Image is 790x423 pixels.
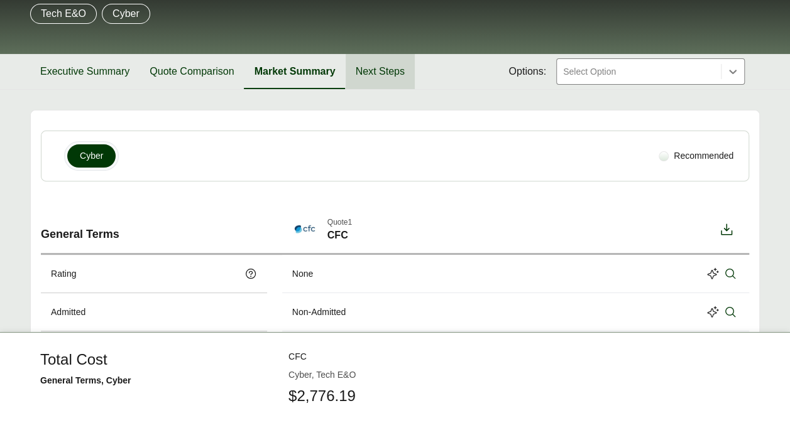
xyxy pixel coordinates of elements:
[30,54,140,89] button: Executive Summary
[80,149,103,163] span: Cyber
[51,380,178,393] p: Maximum Policy Aggregate Limit
[140,54,244,89] button: Quote Comparison
[292,344,331,357] div: $2,776.19
[327,228,352,243] span: CFC
[654,144,738,168] div: Recommended
[51,267,76,281] p: Rating
[51,344,90,357] p: Total Cost
[67,144,116,168] button: Cyber
[292,306,346,319] div: Non-Admitted
[41,206,267,253] div: General Terms
[112,6,140,21] p: Cyber
[346,54,415,89] button: Next Steps
[714,217,739,243] button: Download option
[244,54,346,89] button: Market Summary
[327,217,352,228] span: Quote 1
[292,380,313,393] div: None
[41,6,86,21] p: Tech E&O
[292,217,317,242] img: CFC-Logo
[508,64,546,79] span: Options:
[292,267,313,281] div: None
[51,306,85,319] p: Admitted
